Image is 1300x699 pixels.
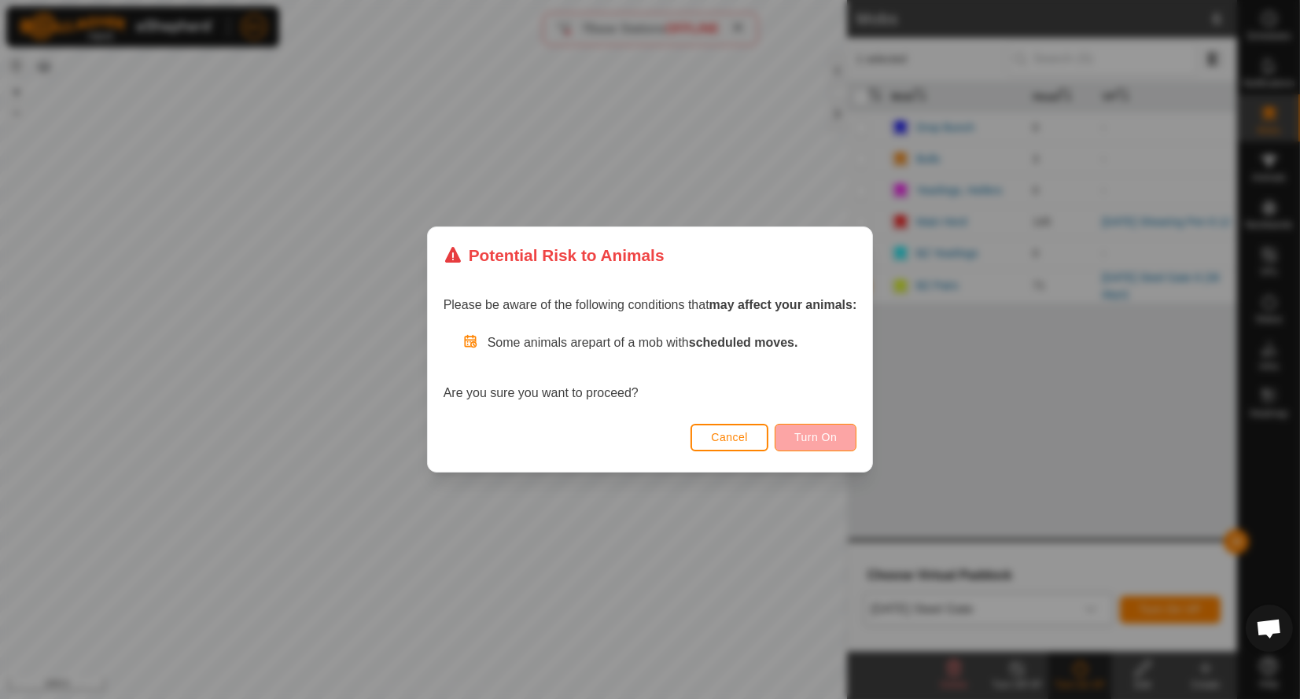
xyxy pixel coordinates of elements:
p: Some animals are [488,333,857,352]
span: Please be aware of the following conditions that [444,298,857,311]
span: part of a mob with [589,336,798,349]
button: Turn On [775,424,856,451]
button: Cancel [691,424,768,451]
div: Open chat [1246,605,1293,652]
strong: may affect your animals: [709,298,857,311]
div: Potential Risk to Animals [444,243,665,267]
strong: scheduled moves. [689,336,798,349]
span: Cancel [711,431,748,443]
span: Turn On [794,431,837,443]
div: Are you sure you want to proceed? [444,333,857,403]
